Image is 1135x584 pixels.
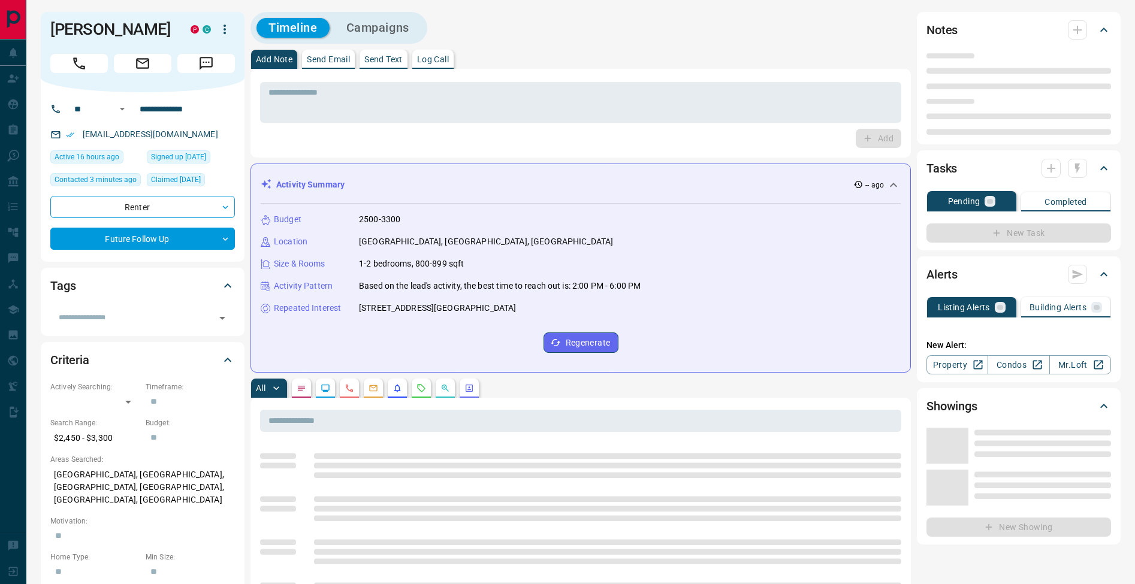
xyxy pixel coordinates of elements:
button: Regenerate [544,332,618,353]
p: Log Call [417,55,449,63]
div: Future Follow Up [50,228,235,250]
a: Property [926,355,988,374]
p: Pending [948,197,980,205]
p: Location [274,235,307,248]
h1: [PERSON_NAME] [50,20,173,39]
span: Contacted 3 minutes ago [55,174,137,186]
button: Timeline [256,18,330,38]
div: Sun Aug 17 2025 [50,150,141,167]
p: All [256,384,265,392]
div: Tags [50,271,235,300]
p: $2,450 - $3,300 [50,428,140,448]
p: Budget [274,213,301,226]
h2: Tasks [926,159,957,178]
div: condos.ca [203,25,211,34]
p: Actively Searching: [50,382,140,392]
p: Send Email [307,55,350,63]
p: Listing Alerts [938,303,990,311]
a: Mr.Loft [1049,355,1111,374]
p: Areas Searched: [50,454,235,465]
h2: Alerts [926,265,958,284]
span: Message [177,54,235,73]
svg: Agent Actions [464,383,474,393]
p: Based on the lead's activity, the best time to reach out is: 2:00 PM - 6:00 PM [359,280,641,292]
span: Active 16 hours ago [55,151,119,163]
a: Condos [988,355,1049,374]
svg: Requests [416,383,426,393]
p: Completed [1045,198,1087,206]
svg: Notes [297,383,306,393]
p: Search Range: [50,417,140,428]
span: Email [114,54,171,73]
svg: Lead Browsing Activity [321,383,330,393]
p: [STREET_ADDRESS][GEOGRAPHIC_DATA] [359,302,516,314]
p: Budget: [146,417,235,428]
button: Open [214,310,231,326]
p: New Alert: [926,339,1111,352]
p: Send Text [364,55,403,63]
div: Notes [926,16,1111,44]
a: [EMAIL_ADDRESS][DOMAIN_NAME] [83,129,218,139]
p: 2500-3300 [359,213,400,226]
button: Open [115,102,129,116]
span: Claimed [DATE] [151,174,201,186]
button: Campaigns [334,18,421,38]
div: Activity Summary-- ago [261,174,901,196]
h2: Tags [50,276,76,295]
p: Min Size: [146,552,235,562]
svg: Email Verified [66,131,74,139]
p: -- ago [865,180,884,190]
svg: Opportunities [440,383,450,393]
span: Signed up [DATE] [151,151,206,163]
span: Call [50,54,108,73]
p: 1-2 bedrooms, 800-899 sqft [359,258,464,270]
p: Activity Pattern [274,280,333,292]
h2: Criteria [50,350,89,370]
p: [GEOGRAPHIC_DATA], [GEOGRAPHIC_DATA], [GEOGRAPHIC_DATA] [359,235,613,248]
div: Mon Aug 18 2025 [50,173,141,190]
p: Motivation: [50,516,235,526]
p: Home Type: [50,552,140,562]
svg: Calls [345,383,354,393]
p: Size & Rooms [274,258,325,270]
h2: Notes [926,20,958,40]
svg: Listing Alerts [393,383,402,393]
div: Tasks [926,154,1111,183]
h2: Showings [926,397,977,416]
p: [GEOGRAPHIC_DATA], [GEOGRAPHIC_DATA], [GEOGRAPHIC_DATA], [GEOGRAPHIC_DATA], [GEOGRAPHIC_DATA], [G... [50,465,235,510]
div: property.ca [191,25,199,34]
div: Alerts [926,260,1111,289]
div: Criteria [50,346,235,374]
div: Mon Jun 24 2024 [147,173,235,190]
div: Mon Jun 24 2024 [147,150,235,167]
p: Timeframe: [146,382,235,392]
p: Building Alerts [1030,303,1086,311]
p: Activity Summary [276,178,345,191]
svg: Emails [369,383,378,393]
div: Showings [926,392,1111,420]
p: Repeated Interest [274,302,341,314]
p: Add Note [256,55,292,63]
div: Renter [50,196,235,218]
